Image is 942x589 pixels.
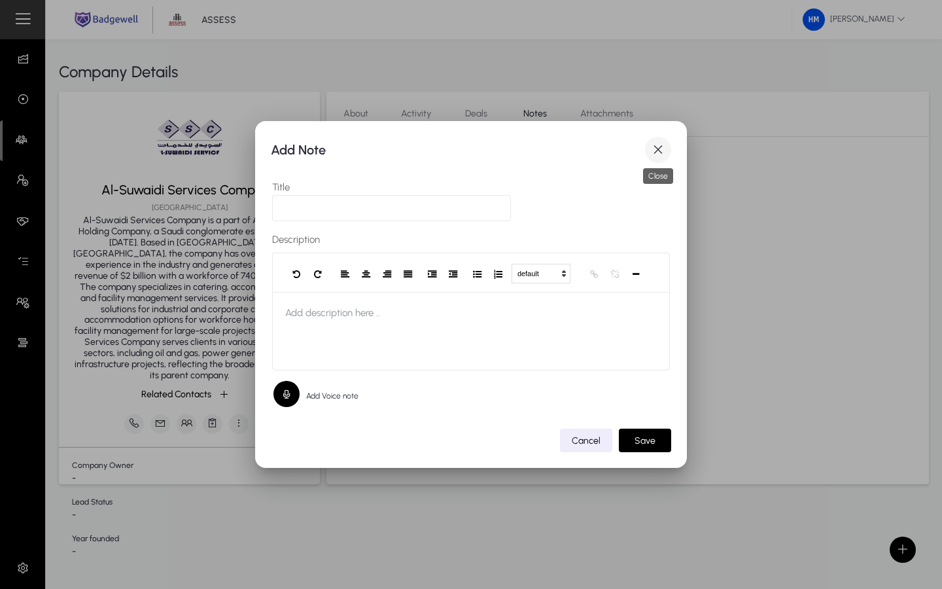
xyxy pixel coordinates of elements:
[334,265,355,283] button: Justify Left
[272,181,290,193] label: Title
[442,265,463,283] button: Outdent
[572,435,601,446] span: Cancel
[635,435,655,446] span: Save
[376,265,397,283] button: Justify Right
[619,429,671,452] button: Save
[355,265,376,283] button: Justify Center
[286,265,307,283] button: Undo
[487,265,508,283] button: Ordered List
[421,265,442,283] button: Indent
[643,168,673,184] div: Close
[397,265,418,283] button: Justify Full
[272,234,320,245] label: Description
[466,265,487,283] button: Unordered List
[272,292,393,334] span: Add description here ..
[306,391,358,401] span: Add Voice note
[625,265,646,283] button: Horizontal Line
[307,265,328,283] button: Redo
[271,139,645,160] h1: Add Note
[560,429,612,452] button: Cancel
[512,264,570,283] button: default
